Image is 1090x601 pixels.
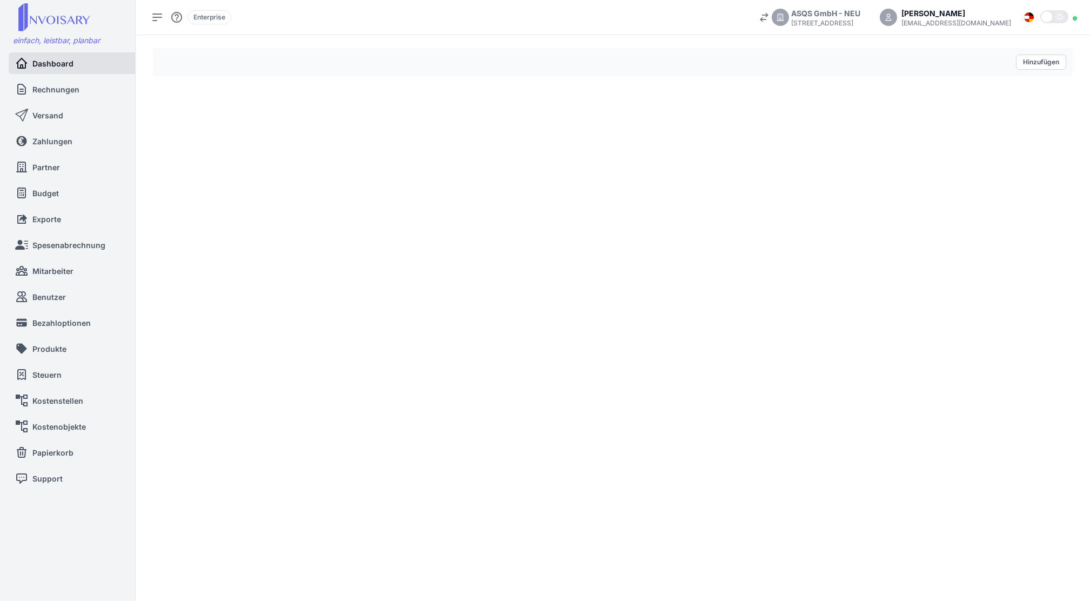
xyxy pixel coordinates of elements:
div: Enterprise [188,10,231,24]
span: Produkte [32,343,66,355]
a: Budget [15,182,131,204]
span: Steuern [32,369,62,380]
a: Kostenstellen [15,390,126,411]
a: Kostenobjekte [15,416,126,437]
span: Dashboard [32,58,73,69]
a: Steuern [15,364,126,385]
a: Support [15,468,131,489]
a: Benutzer [15,286,131,308]
button: Hinzufügen [1016,55,1066,70]
span: Kostenobjekte [32,421,86,432]
div: ASQS GmbH - NEU [791,8,860,19]
a: Mitarbeiter [15,260,126,282]
span: Bezahloptionen [32,317,91,329]
span: Exporte [32,213,61,225]
span: Spesenabrechnung [32,239,105,251]
a: Spesenabrechnung [15,234,131,256]
div: [PERSON_NAME] [901,8,1011,19]
a: Versand [15,104,131,126]
div: Online [1073,16,1077,21]
span: Versand [32,110,63,121]
a: Produkte [15,338,131,359]
a: Rechnungen [15,78,126,100]
span: Budget [32,188,59,199]
a: Bezahloptionen [15,312,126,333]
img: Flag_de.svg [1024,12,1034,22]
div: [EMAIL_ADDRESS][DOMAIN_NAME] [901,19,1011,28]
a: Papierkorb [15,442,131,463]
a: Exporte [15,208,131,230]
span: Support [32,473,63,484]
span: Kostenstellen [32,395,83,406]
div: [STREET_ADDRESS] [791,19,860,28]
a: Zahlungen [15,130,131,152]
a: Dashboard [15,52,131,74]
a: Partner [15,156,126,178]
span: Rechnungen [32,84,79,95]
a: Enterprise [188,12,231,21]
span: Benutzer [32,291,66,303]
span: Zahlungen [32,136,72,147]
span: einfach, leistbar, planbar [13,36,100,45]
span: Mitarbeiter [32,265,73,277]
span: Papierkorb [32,447,73,458]
span: Partner [32,162,60,173]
